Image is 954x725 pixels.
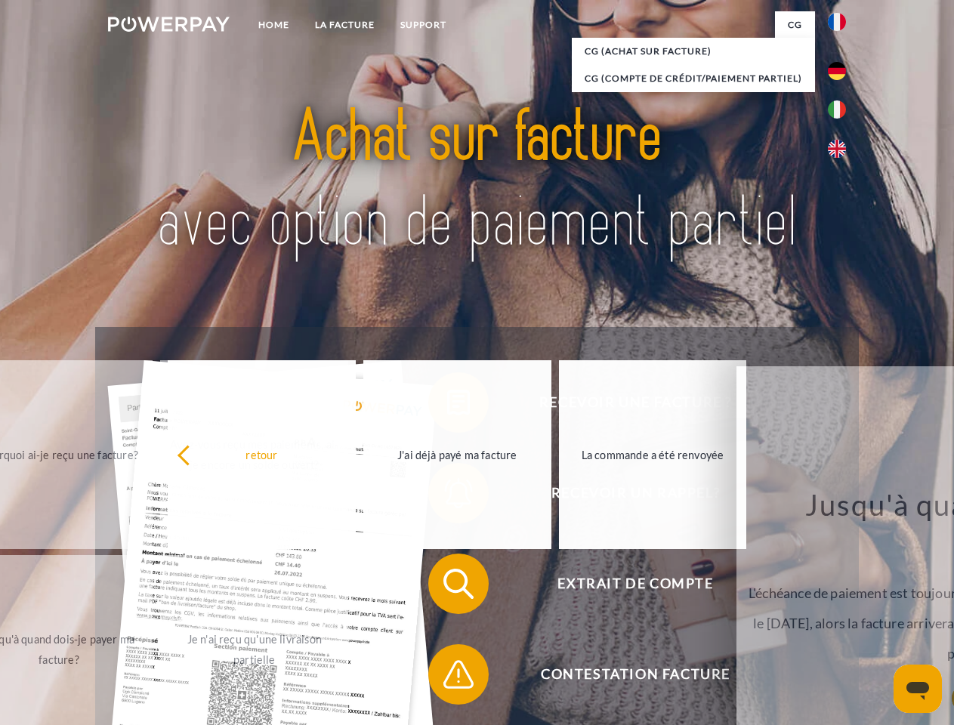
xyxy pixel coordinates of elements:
[894,665,942,713] iframe: Bouton de lancement de la fenêtre de messagerie
[372,444,542,464] div: J'ai déjà payé ma facture
[450,644,820,705] span: Contestation Facture
[387,11,459,39] a: Support
[828,13,846,31] img: fr
[828,100,846,119] img: it
[775,11,815,39] a: CG
[144,72,810,289] img: title-powerpay_fr.svg
[108,17,230,32] img: logo-powerpay-white.svg
[828,140,846,158] img: en
[568,444,738,464] div: La commande a été renvoyée
[440,656,477,693] img: qb_warning.svg
[428,644,821,705] button: Contestation Facture
[302,11,387,39] a: LA FACTURE
[169,629,339,670] div: Je n'ai reçu qu'une livraison partielle
[828,62,846,80] img: de
[428,554,821,614] button: Extrait de compte
[572,65,815,92] a: CG (Compte de crédit/paiement partiel)
[572,38,815,65] a: CG (achat sur facture)
[440,565,477,603] img: qb_search.svg
[245,11,302,39] a: Home
[450,554,820,614] span: Extrait de compte
[177,444,347,464] div: retour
